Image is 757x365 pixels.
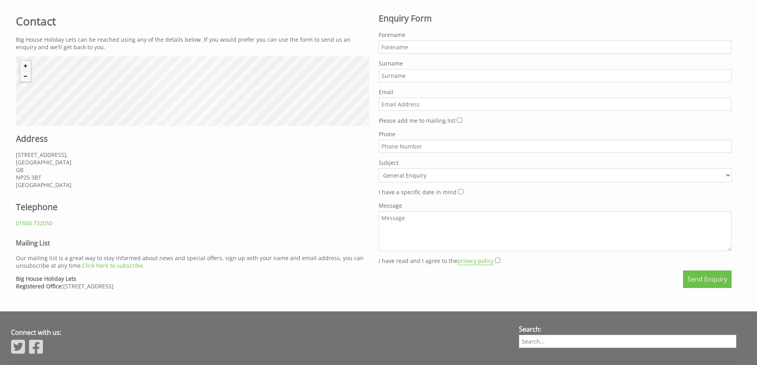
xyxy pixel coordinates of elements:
[683,270,732,288] button: Send Enquiry
[16,239,369,247] h3: Mailing List
[379,188,457,196] label: I have a specific date in mind
[16,56,369,126] canvas: Map
[379,13,732,24] h2: Enquiry Form
[379,117,455,124] label: Please add me to mailing list
[379,69,732,82] input: Surname
[16,282,63,290] strong: Registered Office:
[16,36,369,51] p: Big House Holiday Lets can be reached using any of the details below. If you would prefer you can...
[379,41,732,54] input: Forename
[379,98,732,111] input: Email Address
[379,257,494,265] label: I have read and I agree to the
[16,151,369,189] p: [STREET_ADDRESS], [GEOGRAPHIC_DATA] GB NP25 3BT [GEOGRAPHIC_DATA]
[519,335,737,348] input: Search...
[16,275,369,290] p: [STREET_ADDRESS]
[16,275,76,282] strong: Big House Holiday Lets
[519,325,737,334] h3: Search:
[16,14,369,29] h1: Contact
[29,339,43,355] img: Facebook
[11,339,25,355] img: Twitter
[16,133,369,144] h2: Address
[16,219,52,227] a: 01600 732050
[20,71,31,81] button: Zoom out
[379,130,732,138] label: Phone
[379,159,732,166] label: Subject
[20,61,31,71] button: Zoom in
[457,257,494,265] a: privacy policy
[16,201,183,212] h2: Telephone
[379,31,732,39] label: Forename
[379,140,732,153] input: Phone Number
[11,328,504,337] h3: Connect with us:
[379,60,732,67] label: Surname
[379,88,732,96] label: Email
[16,254,369,269] p: Our mailing list is a great way to stay informed about news and special offers, sign up with your...
[82,262,143,269] a: Click here to subscribe
[379,202,732,209] label: Message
